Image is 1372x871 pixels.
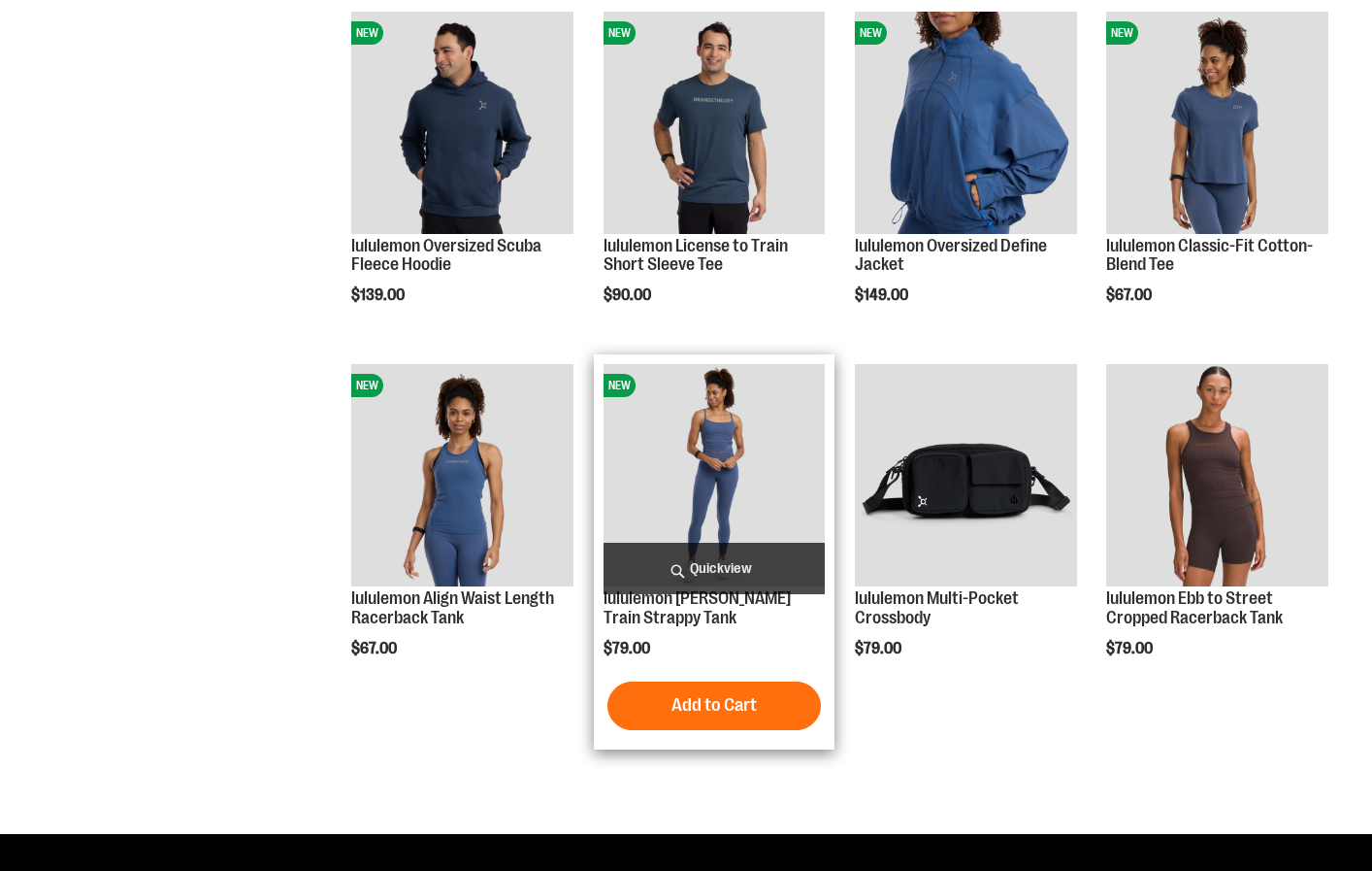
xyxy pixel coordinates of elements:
span: NEW [351,374,383,397]
div: product [1096,2,1338,354]
a: Quickview [604,543,826,594]
span: $79.00 [604,640,653,657]
div: product [594,2,835,354]
button: Add to Cart [607,682,821,730]
a: lululemon Ebb to Street Cropped Racerback Tank [1106,364,1328,589]
a: lululemon Classic-Fit Cotton-Blend TeeNEW [1106,12,1328,237]
img: lululemon Ebb to Street Cropped Racerback Tank [1106,364,1328,586]
img: lululemon Wunder Train Strappy Tank [604,364,826,586]
img: lululemon Oversized Scuba Fleece Hoodie [351,12,573,234]
img: lululemon Classic-Fit Cotton-Blend Tee [1106,12,1328,234]
a: lululemon Oversized Scuba Fleece Hoodie [351,236,541,275]
div: product [594,354,835,750]
a: lululemon License to Train Short Sleeve TeeNEW [604,12,826,237]
span: NEW [855,21,887,45]
div: product [1096,354,1338,707]
a: lululemon Align Waist Length Racerback Tank [351,588,554,627]
div: product [845,354,1087,707]
img: lululemon Multi-Pocket Crossbody [855,364,1077,586]
a: lululemon Multi-Pocket Crossbody [855,588,1019,627]
a: lululemon Ebb to Street Cropped Racerback Tank [1106,588,1283,627]
span: $139.00 [351,286,408,304]
img: lululemon License to Train Short Sleeve Tee [604,12,826,234]
span: $149.00 [855,286,911,304]
div: product [342,354,583,707]
a: lululemon Wunder Train Strappy TankNEW [604,364,826,589]
span: $67.00 [351,640,400,657]
span: NEW [351,21,383,45]
a: lululemon Oversized Define JacketNEW [855,12,1077,237]
a: lululemon Oversized Scuba Fleece HoodieNEW [351,12,573,237]
img: lululemon Align Waist Length Racerback Tank [351,364,573,586]
a: lululemon Oversized Define Jacket [855,236,1047,275]
a: lululemon Multi-Pocket Crossbody [855,364,1077,589]
span: $79.00 [1106,640,1156,657]
div: product [845,2,1087,354]
span: $67.00 [1106,286,1155,304]
a: lululemon Align Waist Length Racerback TankNEW [351,364,573,589]
span: NEW [604,374,636,397]
span: NEW [604,21,636,45]
img: lululemon Oversized Define Jacket [855,12,1077,234]
span: $79.00 [855,640,904,657]
div: product [342,2,583,354]
span: $90.00 [604,286,654,304]
span: NEW [1106,21,1138,45]
span: Add to Cart [671,694,757,716]
a: lululemon License to Train Short Sleeve Tee [604,236,788,275]
a: lululemon [PERSON_NAME] Train Strappy Tank [604,588,791,627]
a: lululemon Classic-Fit Cotton-Blend Tee [1106,236,1313,275]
